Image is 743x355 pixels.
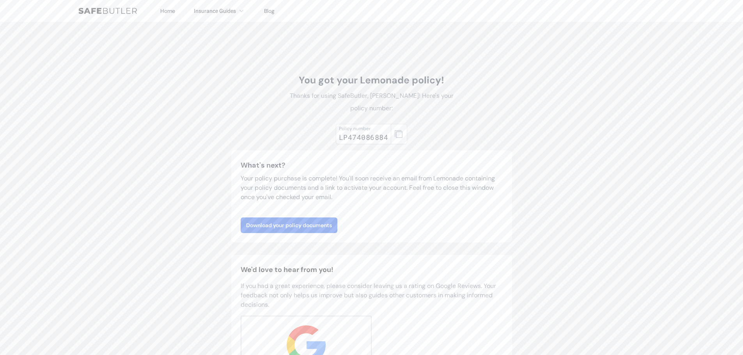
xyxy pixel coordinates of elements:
[241,174,503,202] p: Your policy purchase is complete! You'll soon receive an email from Lemonade containing your poli...
[241,264,503,275] h2: We'd love to hear from you!
[160,7,175,14] a: Home
[264,7,275,14] a: Blog
[339,132,388,143] div: LP474086884
[194,6,245,16] button: Insurance Guides
[284,74,459,87] h1: You got your Lemonade policy!
[339,125,388,132] div: Policy number
[284,90,459,115] p: Thanks for using SafeButler, [PERSON_NAME]! Here's your policy number:
[78,8,137,14] img: SafeButler Text Logo
[241,217,337,233] a: Download your policy documents
[241,160,503,171] h3: What's next?
[241,281,503,309] p: If you had a great experience, please consider leaving us a rating on Google Reviews. Your feedba...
